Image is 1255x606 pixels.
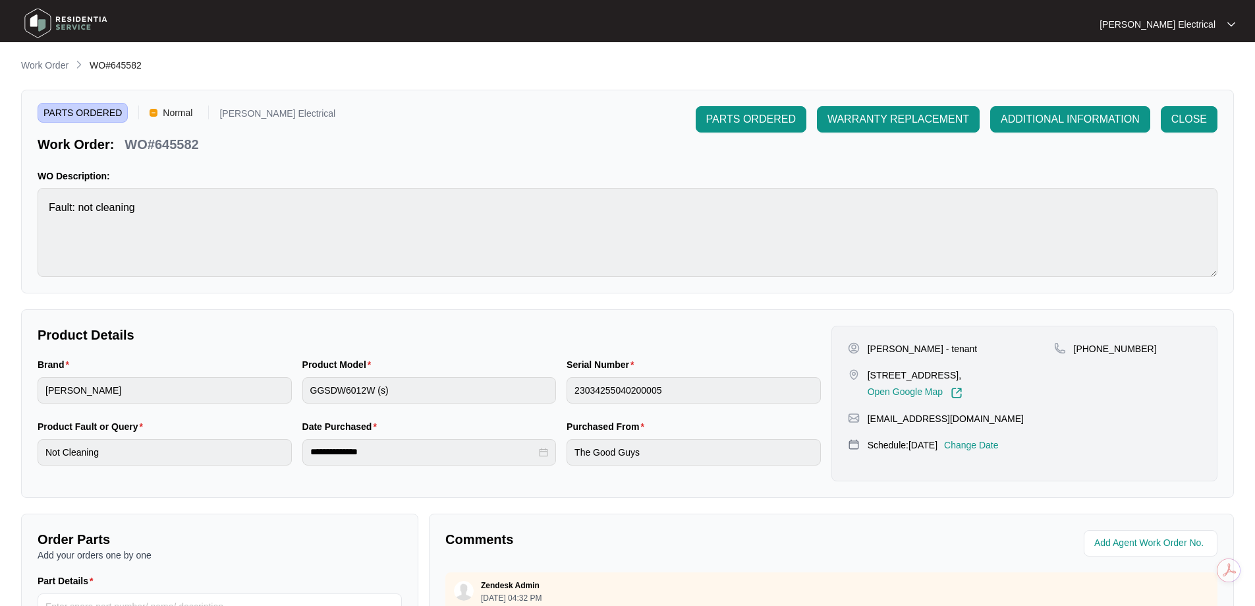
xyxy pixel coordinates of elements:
p: Zendesk Admin [481,580,540,591]
textarea: Fault: not cleaning [38,188,1217,277]
input: Brand [38,377,292,404]
img: map-pin [848,439,860,450]
label: Serial Number [567,358,639,371]
p: [PERSON_NAME] Electrical [1100,18,1215,31]
p: Work Order [21,59,69,72]
a: Work Order [18,59,71,73]
p: Comments [445,530,822,549]
p: WO Description: [38,169,1217,183]
p: [PERSON_NAME] Electrical [219,109,335,123]
button: PARTS ORDERED [696,106,806,133]
input: Add Agent Work Order No. [1094,535,1210,551]
p: [STREET_ADDRESS], [868,369,962,382]
p: Change Date [944,439,999,452]
p: Product Details [38,326,821,344]
a: Open Google Map [868,387,962,399]
button: CLOSE [1161,106,1217,133]
label: Product Model [302,358,377,371]
img: chevron-right [74,59,84,70]
span: WO#645582 [90,60,142,71]
img: map-pin [848,369,860,380]
span: ADDITIONAL INFORMATION [1001,111,1140,127]
input: Purchased From [567,439,821,466]
span: WARRANTY REPLACEMENT [827,111,969,127]
img: map-pin [848,412,860,424]
input: Product Model [302,377,557,404]
button: ADDITIONAL INFORMATION [990,106,1150,133]
button: WARRANTY REPLACEMENT [817,106,980,133]
label: Purchased From [567,420,650,433]
label: Brand [38,358,74,371]
p: [DATE] 04:32 PM [481,594,542,602]
span: PARTS ORDERED [706,111,796,127]
p: Work Order: [38,135,114,154]
img: Vercel Logo [150,109,157,117]
input: Product Fault or Query [38,439,292,466]
p: [PHONE_NUMBER] [1074,342,1157,355]
label: Date Purchased [302,420,382,433]
img: residentia service logo [20,3,112,43]
img: dropdown arrow [1227,21,1235,28]
input: Date Purchased [310,445,537,459]
img: Link-External [951,387,962,399]
p: Order Parts [38,530,402,549]
p: WO#645582 [125,135,198,154]
img: user.svg [454,581,474,601]
input: Serial Number [567,377,821,404]
span: Normal [157,103,198,123]
span: CLOSE [1171,111,1207,127]
p: Schedule: [DATE] [868,439,937,452]
img: user-pin [848,342,860,354]
label: Part Details [38,574,99,588]
p: Add your orders one by one [38,549,402,562]
img: map-pin [1054,342,1066,354]
label: Product Fault or Query [38,420,148,433]
p: [EMAIL_ADDRESS][DOMAIN_NAME] [868,412,1024,425]
p: [PERSON_NAME] - tenant [868,342,978,355]
span: PARTS ORDERED [38,103,128,123]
